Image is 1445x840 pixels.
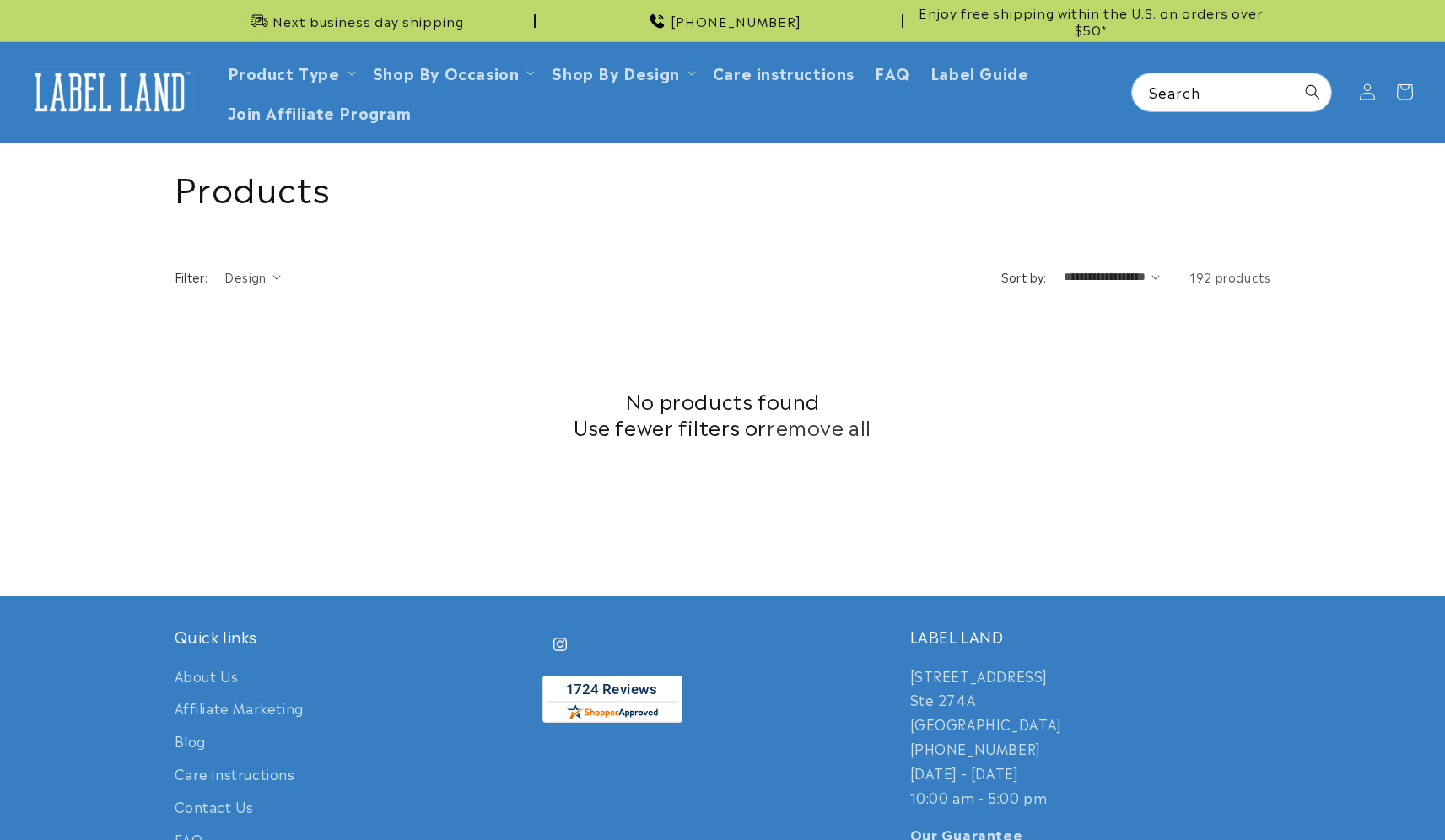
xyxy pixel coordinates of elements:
[552,61,679,83] a: Shop By Design
[175,387,1271,439] h2: No products found Use fewer filters or
[713,62,855,82] span: Care instructions
[175,724,206,757] a: Blog
[1001,268,1047,285] label: Sort by:
[175,627,536,646] h2: Quick links
[703,52,865,92] a: Care instructions
[671,13,801,30] span: [PHONE_NUMBER]
[767,413,871,439] a: remove all
[228,61,340,83] a: Product Type
[542,52,702,92] summary: Shop By Design
[175,757,295,790] a: Care instructions
[175,268,208,286] h2: Filter:
[228,102,412,121] span: Join Affiliate Program
[175,692,304,724] a: Affiliate Marketing
[224,268,266,285] span: Design
[272,13,464,30] span: Next business day shipping
[875,62,910,82] span: FAQ
[865,52,920,92] a: FAQ
[19,60,201,125] a: Label Land
[218,92,422,132] a: Join Affiliate Program
[175,164,1271,208] h1: Products
[930,62,1029,82] span: Label Guide
[25,66,194,118] img: Label Land
[373,62,520,82] span: Shop By Occasion
[224,268,281,286] summary: Design (0 selected)
[542,676,682,723] img: Customer Reviews
[218,52,363,92] summary: Product Type
[1294,73,1331,110] button: Search
[920,52,1039,92] a: Label Guide
[175,790,254,823] a: Contact Us
[910,627,1271,646] h2: LABEL LAND
[175,664,239,692] a: About Us
[1189,268,1270,285] span: 192 products
[910,664,1271,810] p: [STREET_ADDRESS] Ste 274A [GEOGRAPHIC_DATA] [PHONE_NUMBER] [DATE] - [DATE] 10:00 am - 5:00 pm
[363,52,542,92] summary: Shop By Occasion
[910,4,1271,37] span: Enjoy free shipping within the U.S. on orders over $50*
